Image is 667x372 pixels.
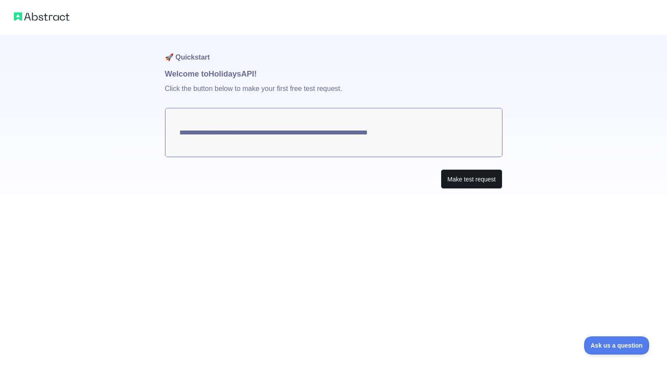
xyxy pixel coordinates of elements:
[165,35,502,68] h1: 🚀 Quickstart
[14,10,69,23] img: Abstract logo
[584,336,650,355] iframe: Toggle Customer Support
[441,169,502,189] button: Make test request
[165,80,502,108] p: Click the button below to make your first free test request.
[165,68,502,80] h1: Welcome to Holidays API!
